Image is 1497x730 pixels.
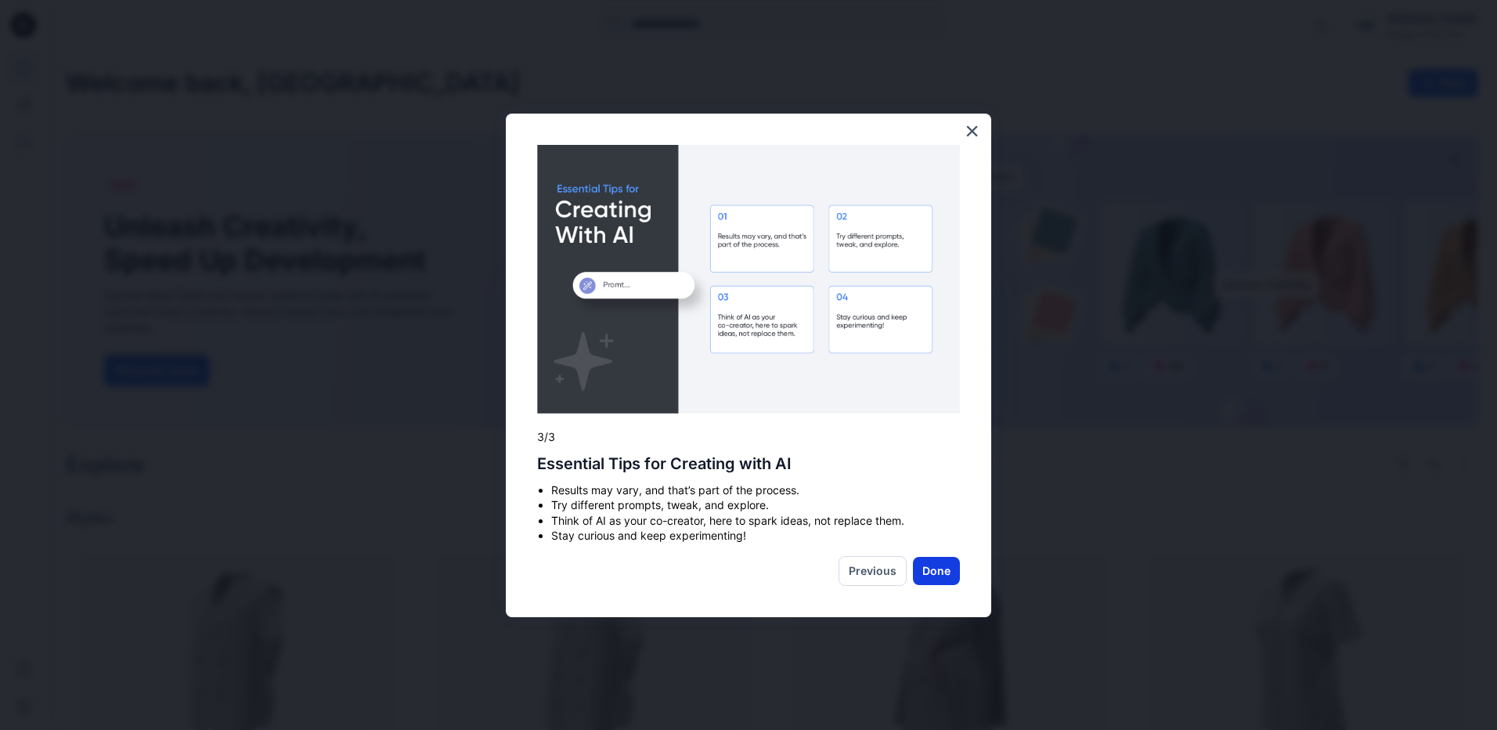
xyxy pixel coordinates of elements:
[551,513,960,529] li: Think of AI as your co-creator, here to spark ideas, not replace them.
[551,497,960,513] li: Try different prompts, tweak, and explore.
[537,454,960,473] h2: Essential Tips for Creating with AI
[913,557,960,585] button: Done
[551,528,960,544] li: Stay curious and keep experimenting!
[839,556,907,586] button: Previous
[965,118,979,143] button: Close
[551,482,960,498] li: Results may vary, and that’s part of the process.
[537,429,960,445] p: 3/3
